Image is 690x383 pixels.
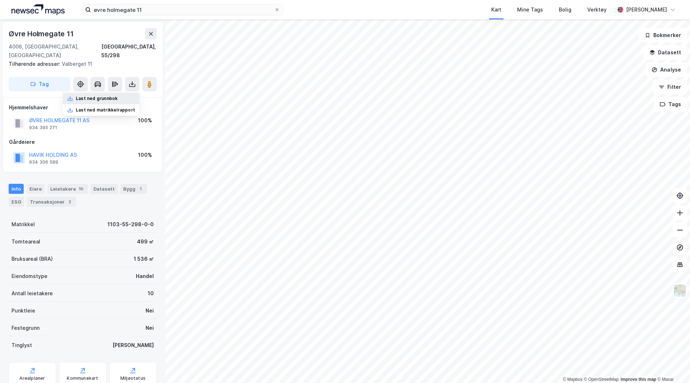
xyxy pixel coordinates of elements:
[626,5,667,14] div: [PERSON_NAME]
[146,306,154,315] div: Nei
[112,341,154,350] div: [PERSON_NAME]
[9,103,156,112] div: Hjemmelshaver
[107,220,154,229] div: 1103-55-298-0-0
[67,375,98,381] div: Kommunekart
[19,375,45,381] div: Arealplaner
[9,184,24,194] div: Info
[491,5,501,14] div: Kart
[11,272,47,281] div: Eiendomstype
[643,45,687,60] button: Datasett
[653,80,687,94] button: Filter
[29,125,57,131] div: 934 395 271
[9,61,62,67] span: Tilhørende adresser:
[91,184,118,194] div: Datasett
[11,341,32,350] div: Tinglyst
[11,4,65,15] img: logo.a4113a55bc3d86da70a041830d287a7e.svg
[9,28,75,40] div: Øvre Holmegate 11
[136,272,154,281] div: Handel
[9,138,156,146] div: Gårdeiere
[138,116,152,125] div: 100%
[9,60,151,68] div: Valberget 11
[137,185,144,192] div: 1
[9,197,24,207] div: ESG
[11,289,53,298] div: Antall leietakere
[654,348,690,383] iframe: Chat Widget
[66,198,73,205] div: 2
[27,197,76,207] div: Transaksjoner
[47,184,88,194] div: Leietakere
[584,377,619,382] a: OpenStreetMap
[621,377,656,382] a: Improve this map
[517,5,543,14] div: Mine Tags
[27,184,45,194] div: Eiere
[11,306,35,315] div: Punktleie
[120,184,147,194] div: Bygg
[101,42,157,60] div: [GEOGRAPHIC_DATA], 55/298
[9,77,70,91] button: Tag
[645,63,687,77] button: Analyse
[673,284,687,297] img: Z
[146,324,154,332] div: Nei
[77,185,85,192] div: 10
[11,220,35,229] div: Matrikkel
[138,151,152,159] div: 100%
[654,97,687,111] button: Tags
[11,237,40,246] div: Tomteareal
[120,375,146,381] div: Miljøstatus
[76,96,118,101] div: Last ned grunnbok
[148,289,154,298] div: 10
[654,348,690,383] div: Kontrollprogram for chat
[11,255,53,263] div: Bruksareal (BRA)
[587,5,607,14] div: Verktøy
[9,42,101,60] div: 4006, [GEOGRAPHIC_DATA], [GEOGRAPHIC_DATA]
[76,107,135,113] div: Last ned matrikkelrapport
[11,324,40,332] div: Festegrunn
[563,377,583,382] a: Mapbox
[29,159,58,165] div: 934 306 589
[91,4,274,15] input: Søk på adresse, matrikkel, gårdeiere, leietakere eller personer
[639,28,687,42] button: Bokmerker
[559,5,571,14] div: Bolig
[134,255,154,263] div: 1 536 ㎡
[137,237,154,246] div: 499 ㎡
